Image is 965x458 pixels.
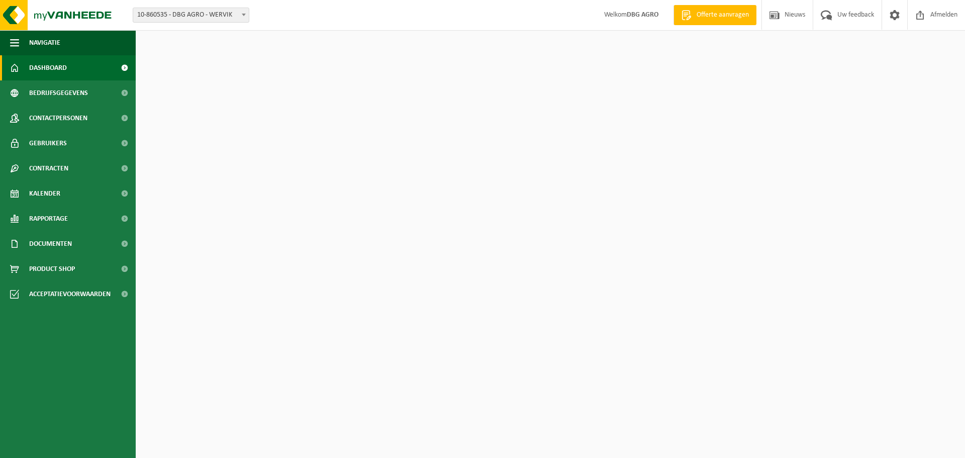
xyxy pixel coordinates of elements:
span: Offerte aanvragen [694,10,751,20]
span: Dashboard [29,55,67,80]
span: 10-860535 - DBG AGRO - WERVIK [133,8,249,23]
span: Bedrijfsgegevens [29,80,88,106]
span: Kalender [29,181,60,206]
span: Product Shop [29,256,75,282]
span: Contactpersonen [29,106,87,131]
span: Contracten [29,156,68,181]
span: Acceptatievoorwaarden [29,282,111,307]
strong: DBG AGRO [627,11,658,19]
span: Navigatie [29,30,60,55]
span: 10-860535 - DBG AGRO - WERVIK [133,8,249,22]
span: Gebruikers [29,131,67,156]
a: Offerte aanvragen [673,5,756,25]
span: Rapportage [29,206,68,231]
span: Documenten [29,231,72,256]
